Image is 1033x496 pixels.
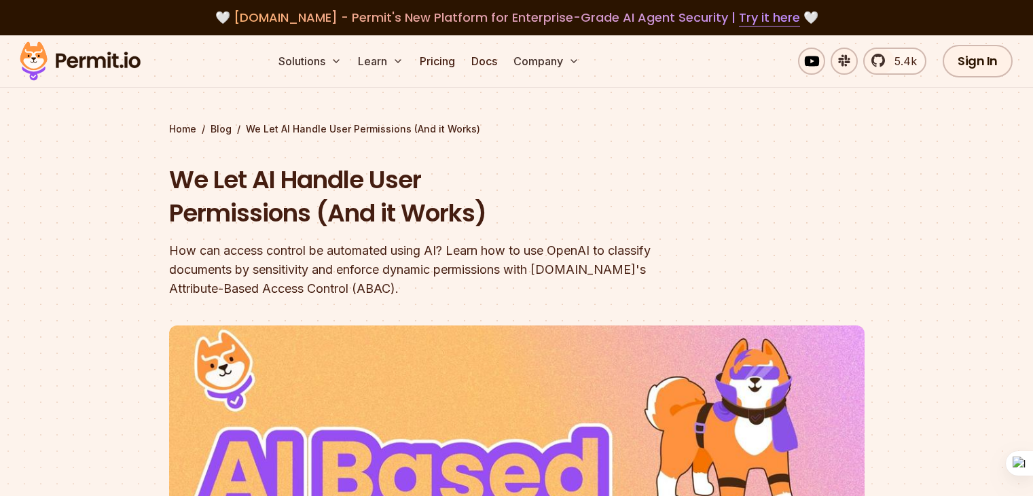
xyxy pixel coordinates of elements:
[234,9,800,26] span: [DOMAIN_NAME] - Permit's New Platform for Enterprise-Grade AI Agent Security |
[508,48,585,75] button: Company
[169,163,691,230] h1: We Let AI Handle User Permissions (And it Works)
[863,48,926,75] a: 5.4k
[169,122,196,136] a: Home
[169,122,865,136] div: / /
[943,45,1013,77] a: Sign In
[739,9,800,26] a: Try it here
[886,53,917,69] span: 5.4k
[169,241,691,298] div: How can access control be automated using AI? Learn how to use OpenAI to classify documents by se...
[273,48,347,75] button: Solutions
[466,48,503,75] a: Docs
[14,38,147,84] img: Permit logo
[352,48,409,75] button: Learn
[211,122,232,136] a: Blog
[33,8,1000,27] div: 🤍 🤍
[414,48,460,75] a: Pricing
